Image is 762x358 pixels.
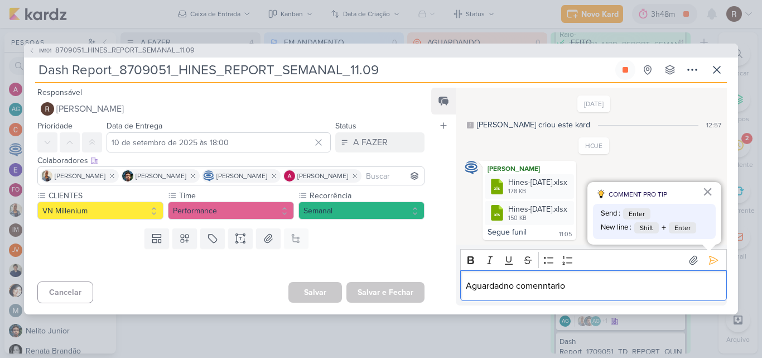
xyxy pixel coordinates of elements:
label: Status [335,121,356,131]
div: Parar relógio [621,65,630,74]
span: [PERSON_NAME] [136,171,186,181]
button: Fechar [702,183,713,201]
label: Prioridade [37,121,73,131]
label: Data de Entrega [107,121,162,131]
span: Enter [623,208,650,219]
span: Send : [601,208,620,219]
img: Rafael Dornelles [41,102,54,116]
button: A FAZER [335,132,425,152]
div: Segue funil [488,227,527,237]
span: 8709051_HINES_REPORT_SEMANAL_11.09 [55,45,195,56]
img: Iara Santos [41,170,52,182]
div: 150 KB [508,214,567,223]
span: + [662,221,666,235]
span: [PERSON_NAME] [56,102,124,116]
span: New line : [601,222,631,233]
div: Editor toolbar [460,249,727,271]
img: Caroline Traven De Andrade [465,161,478,174]
div: Colaboradores [37,155,425,166]
input: Kard Sem Título [35,60,613,80]
div: [PERSON_NAME] criou este kard [477,119,590,131]
button: IM101 8709051_HINES_REPORT_SEMANAL_11.09 [28,45,195,56]
button: Cancelar [37,281,93,303]
input: Select a date [107,132,331,152]
span: Shift [634,222,659,233]
label: CLIENTES [47,190,163,202]
div: [PERSON_NAME] [485,163,574,174]
div: 11:05 [559,230,572,239]
label: Responsável [37,88,82,97]
img: Caroline Traven De Andrade [203,170,214,182]
div: 12:57 [706,120,721,130]
img: Nelito Junior [122,170,133,182]
span: COMMENT PRO TIP [609,189,667,199]
input: Buscar [364,169,422,183]
div: A FAZER [353,136,388,149]
span: Enter [669,222,696,233]
button: [PERSON_NAME] [37,99,425,119]
button: Semanal [298,202,425,219]
div: Hines-[DATE].xlsx [508,203,567,215]
span: [PERSON_NAME] [297,171,348,181]
div: 178 KB [508,187,567,196]
button: Performance [168,202,294,219]
div: dicas para comentário [587,182,721,245]
div: Hines-Setembro-03-09.xlsx [485,201,574,225]
img: Alessandra Gomes [284,170,295,182]
label: Recorrência [308,190,425,202]
span: [PERSON_NAME] [216,171,267,181]
div: Hines-[DATE].xlsx [508,176,567,188]
span: IM101 [37,46,53,55]
button: VN Millenium [37,202,163,219]
span: [PERSON_NAME] [55,171,105,181]
div: Hines-Setembro-01-09.xlsx [485,174,574,198]
div: Editor editing area: main [460,270,727,301]
label: Time [178,190,294,202]
p: Aguardadno comenntario [466,279,721,293]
